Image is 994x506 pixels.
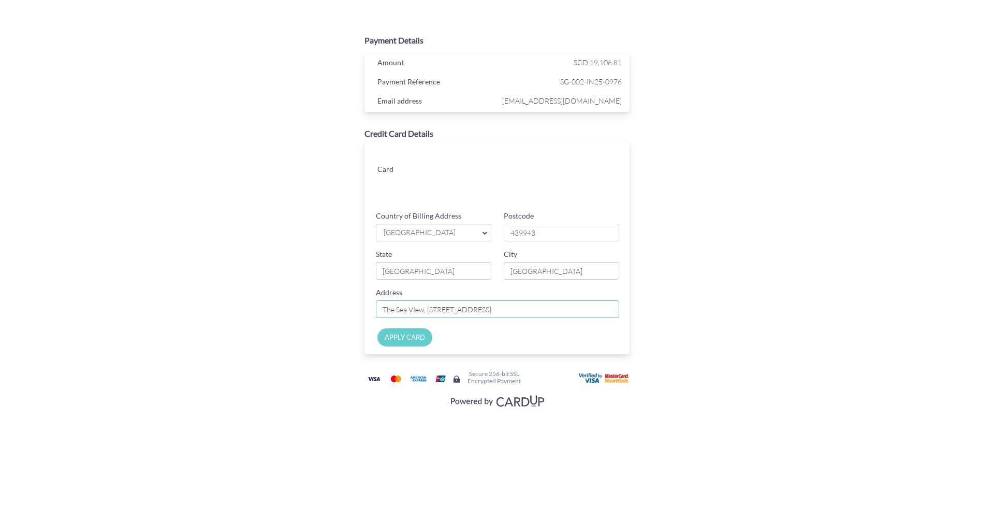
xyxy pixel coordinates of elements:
[376,287,402,298] label: Address
[532,175,620,194] iframe: Secure card security code input frame
[443,175,531,194] iframe: Secure card expiration date input frame
[370,56,500,71] div: Amount
[579,373,631,384] img: User card
[467,370,521,384] h6: Secure 256-bit SSL Encrypted Payment
[363,372,384,385] img: Visa
[376,211,461,221] label: Country of Billing Address
[364,128,630,140] div: Credit Card Details
[445,391,549,410] img: Visa, Mastercard
[408,372,429,385] img: American Express
[574,58,622,67] span: SGD 19,106.81
[376,224,491,241] a: [GEOGRAPHIC_DATA]
[370,163,434,178] div: Card
[376,249,392,259] label: State
[383,227,474,238] span: [GEOGRAPHIC_DATA]
[504,249,517,259] label: City
[370,75,500,91] div: Payment Reference
[377,328,432,346] input: APPLY CARD
[364,35,630,47] div: Payment Details
[500,94,622,107] span: [EMAIL_ADDRESS][DOMAIN_NAME]
[504,211,534,221] label: Postcode
[370,94,500,110] div: Email address
[443,152,620,171] iframe: Secure card number input frame
[386,372,406,385] img: Mastercard
[452,375,461,383] img: Secure lock
[430,372,451,385] img: Union Pay
[500,75,622,88] span: SG-002-IN25-0976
